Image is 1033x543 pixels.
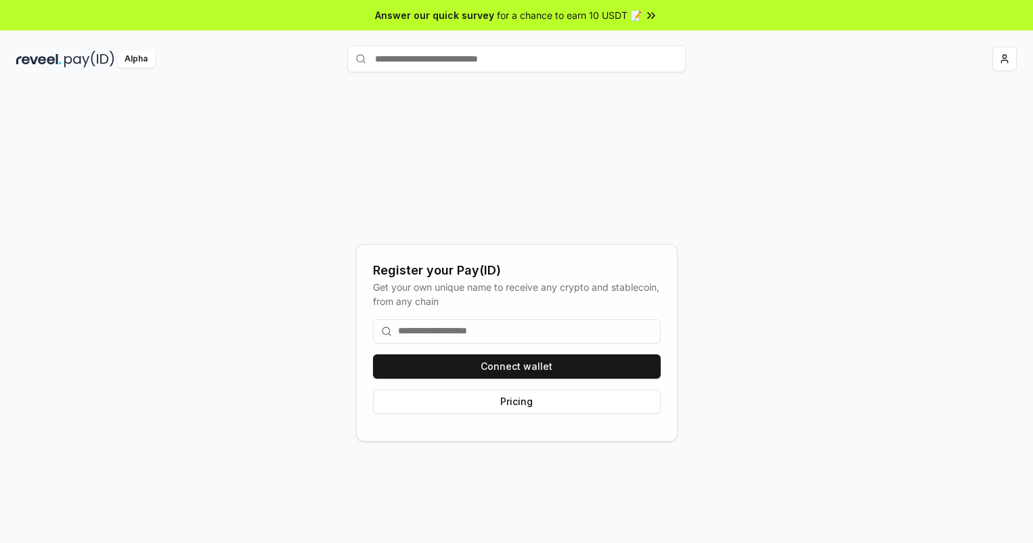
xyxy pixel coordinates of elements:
div: Get your own unique name to receive any crypto and stablecoin, from any chain [373,280,661,308]
span: for a chance to earn 10 USDT 📝 [497,8,642,22]
span: Answer our quick survey [375,8,494,22]
img: pay_id [64,51,114,68]
button: Pricing [373,389,661,414]
div: Register your Pay(ID) [373,261,661,280]
button: Connect wallet [373,354,661,379]
img: reveel_dark [16,51,62,68]
div: Alpha [117,51,155,68]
